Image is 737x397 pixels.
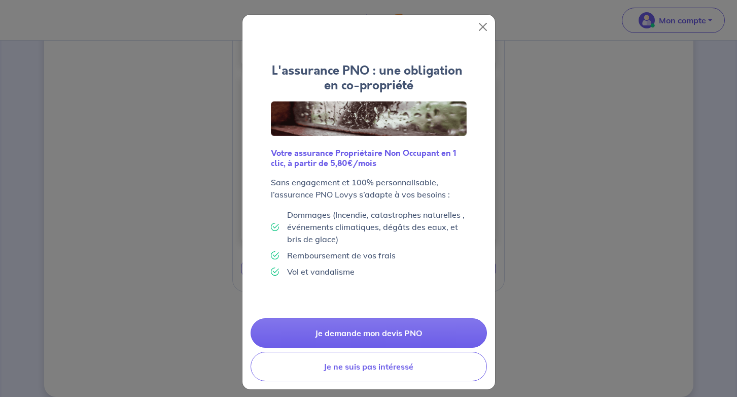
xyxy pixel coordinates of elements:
button: Close [475,19,491,35]
h4: L'assurance PNO : une obligation en co-propriété [271,63,467,93]
h6: Votre assurance Propriétaire Non Occupant en 1 clic, à partir de 5,80€/mois [271,148,467,168]
a: Je demande mon devis PNO [251,318,487,348]
button: Je ne suis pas intéressé [251,352,487,381]
p: Vol et vandalisme [287,266,355,278]
p: Remboursement de vos frais [287,249,396,261]
p: Sans engagement et 100% personnalisable, l’assurance PNO Lovys s’adapte à vos besoins : [271,176,467,201]
p: Dommages (Incendie, catastrophes naturelles , événements climatiques, dégâts des eaux, et bris de... [287,209,467,245]
img: Logo Lovys [271,101,467,137]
